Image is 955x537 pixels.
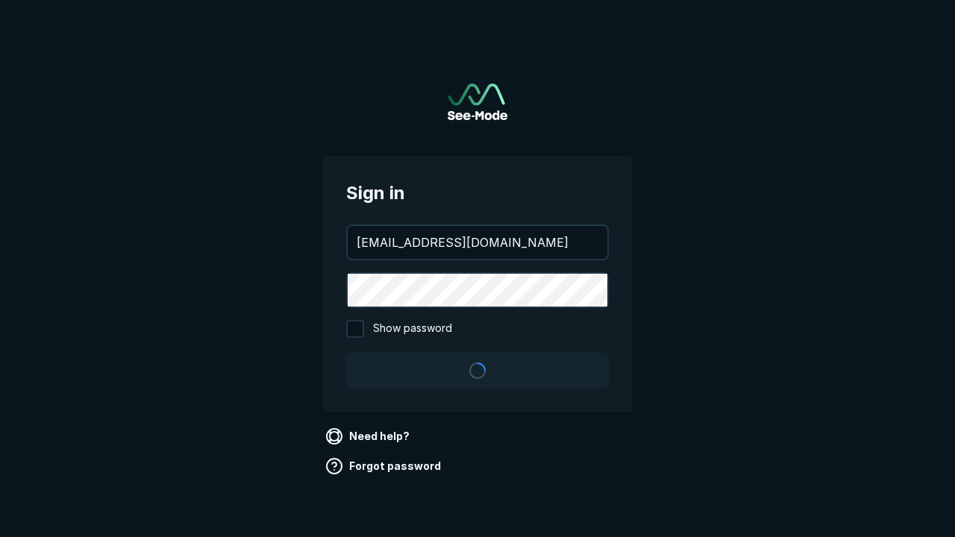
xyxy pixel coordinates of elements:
a: Need help? [322,424,416,448]
span: Sign in [346,180,609,207]
a: Forgot password [322,454,447,478]
span: Show password [373,320,452,338]
a: Go to sign in [448,84,507,120]
input: your@email.com [348,226,607,259]
img: See-Mode Logo [448,84,507,120]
